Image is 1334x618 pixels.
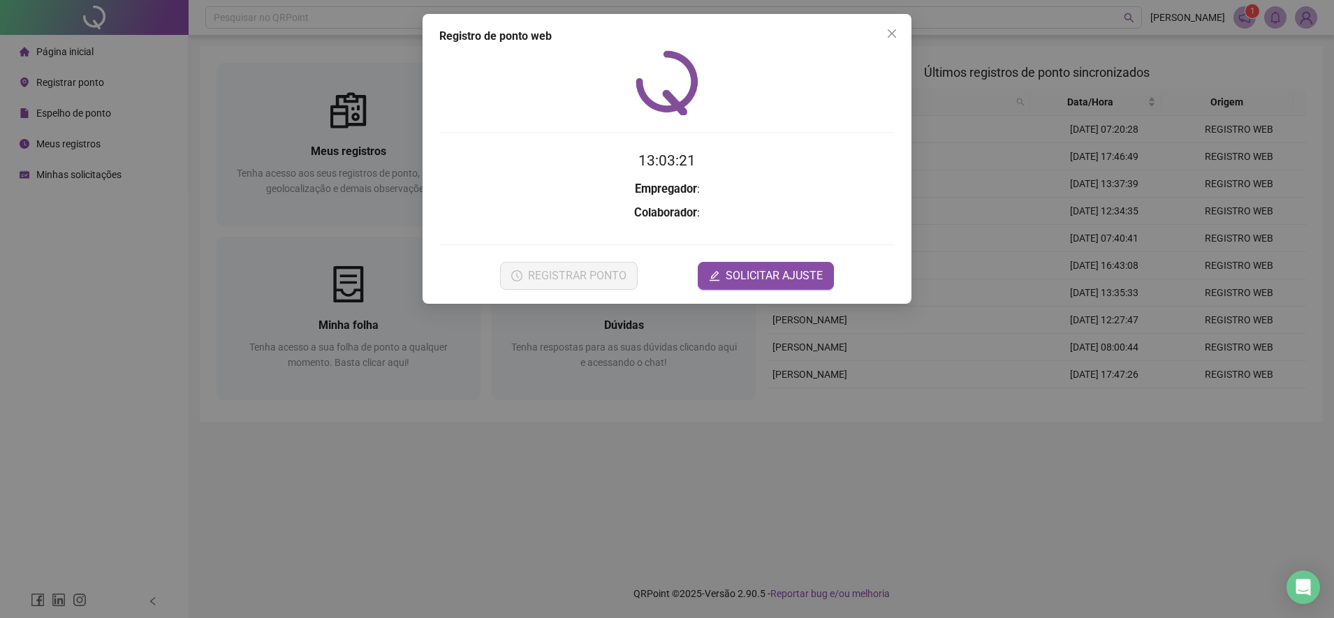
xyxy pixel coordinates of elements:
[1287,571,1320,604] div: Open Intercom Messenger
[439,204,895,222] h3: :
[698,262,834,290] button: editSOLICITAR AJUSTE
[638,152,696,169] time: 13:03:21
[439,28,895,45] div: Registro de ponto web
[886,28,897,39] span: close
[881,22,903,45] button: Close
[634,206,697,219] strong: Colaborador
[726,267,823,284] span: SOLICITAR AJUSTE
[500,262,638,290] button: REGISTRAR PONTO
[635,182,697,196] strong: Empregador
[636,50,698,115] img: QRPoint
[439,180,895,198] h3: :
[709,270,720,281] span: edit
